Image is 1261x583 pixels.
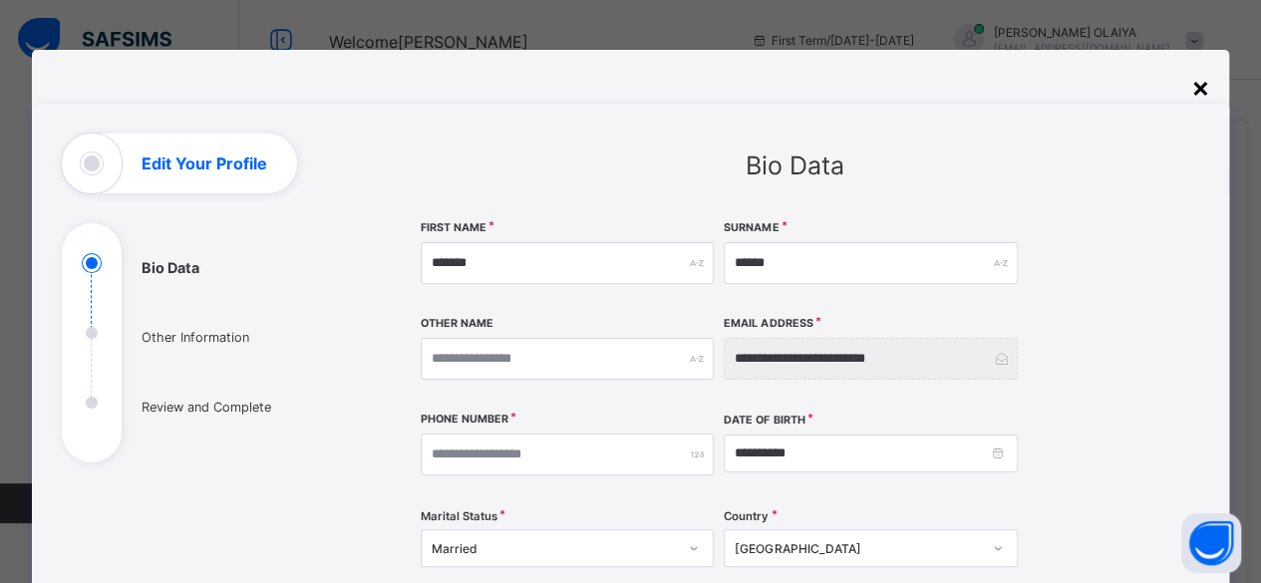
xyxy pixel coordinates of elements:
div: × [1190,70,1209,104]
label: Phone Number [421,413,508,426]
label: Email Address [724,317,812,330]
div: Married [432,541,678,556]
button: Open asap [1181,513,1241,573]
label: Other Name [421,317,493,330]
label: First Name [421,221,486,234]
span: Country [724,509,769,523]
h1: Edit Your Profile [142,155,267,171]
span: Marital Status [421,509,497,523]
span: Bio Data [746,150,844,180]
div: [GEOGRAPHIC_DATA] [735,541,981,556]
label: Date of Birth [724,414,804,427]
label: Surname [724,221,779,234]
